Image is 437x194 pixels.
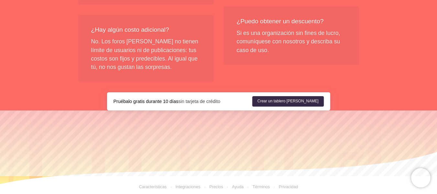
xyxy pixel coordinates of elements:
[139,184,167,189] font: Características
[237,18,324,25] font: ¿Puedo obtener un descuento?
[114,99,179,104] font: Pruébalo gratis durante 10 días
[257,99,319,104] font: Crear un tablero [PERSON_NAME]
[178,99,220,104] font: sin tarjeta de crédito
[91,38,199,70] font: No. Los foros [PERSON_NAME] no tienen límite de usuarios ni de publicaciones: tus costos son fijo...
[91,26,169,33] font: ¿Hay algún costo adicional?
[411,168,431,188] iframe: Chat en vivo de Chatra
[253,184,270,189] font: Términos
[209,184,223,189] font: Precios
[232,184,244,189] font: Ayuda
[175,184,200,189] font: Integraciones
[237,30,340,53] font: Si es una organización sin fines de lucro, comuníquese con nosotros y describa su caso de uso.
[279,184,298,189] font: Privacidad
